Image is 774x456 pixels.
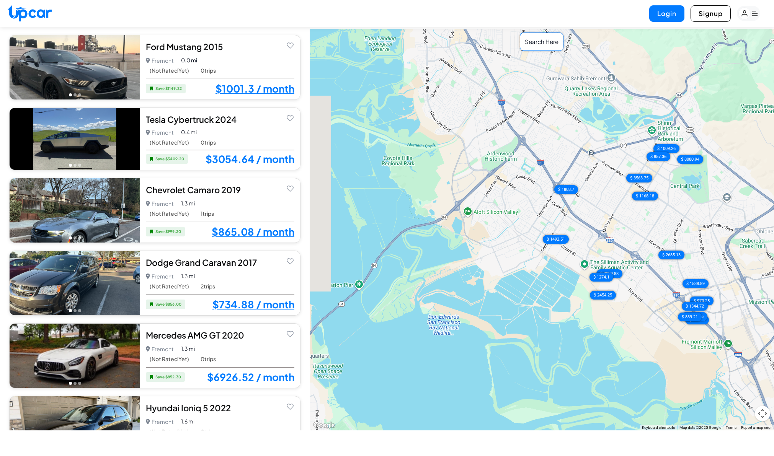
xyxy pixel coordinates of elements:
[146,257,294,268] div: Dodge Grand Caravan 2017
[146,329,294,341] div: Mercedes AMG GT 2020
[69,309,72,312] button: Go to photo 1
[10,251,140,315] img: Car Image
[181,128,197,136] span: 0.4 mi
[683,279,709,288] div: $ 1538.89
[207,372,294,382] a: $6926.52 / month
[10,324,140,388] img: Car Image
[146,127,173,138] p: Fremont
[146,344,173,354] p: Fremont
[741,425,772,430] a: Report a map error
[150,283,189,290] span: (Not Rated Yet)
[146,41,294,52] div: Ford Mustang 2015
[69,93,72,96] button: Go to photo 1
[682,312,708,321] div: $ 1009.26
[69,382,72,385] button: Go to photo 1
[285,401,296,412] button: Add to favorites
[181,56,197,64] span: 0.0 mi
[146,271,173,282] p: Fremont
[181,417,194,425] span: 1.6 mi
[69,236,72,239] button: Go to photo 1
[216,84,294,94] a: $1001.3 / month
[73,382,77,385] button: Go to photo 2
[201,283,215,290] span: 2 trips
[146,114,294,125] div: Tesla Cybertruck 2024
[150,356,189,362] span: (Not Rated Yet)
[201,67,216,74] span: 0 trips
[596,269,622,278] div: $ 2139.88
[150,139,189,146] span: (Not Rated Yet)
[285,328,296,339] button: Add to favorites
[201,139,216,146] span: 0 trips
[520,33,563,51] div: Search Here
[146,84,186,93] span: Save $ 1149.22
[589,272,613,281] div: $ 1274.1
[212,227,294,237] a: $865.08 / month
[285,40,296,50] button: Add to favorites
[686,315,709,324] div: $ 1185.8
[285,256,296,266] button: Add to favorites
[146,184,294,195] div: Chevrolet Camaro 2019
[73,236,77,239] button: Go to photo 2
[146,402,294,414] div: Hyundai Ioniq 5 2022
[146,154,188,164] span: Save $ 3409.20
[150,428,189,435] span: (Not Rated Yet)
[677,155,703,164] div: $ 8080.94
[10,35,140,99] img: Car Image
[312,420,337,430] img: Google
[691,5,731,22] button: Signup
[642,425,675,430] button: Keyboard shortcuts
[78,309,81,312] button: Go to photo 3
[78,93,81,96] button: Go to photo 3
[78,236,81,239] button: Go to photo 3
[555,185,578,194] div: $ 1803.7
[690,296,714,305] div: $ 970.25
[10,178,140,243] img: Car Image
[146,227,185,236] span: Save $ 999.30
[201,428,216,435] span: 0 trips
[150,210,189,217] span: (Not Rated Yet)
[181,199,195,207] span: 1.3 mi
[206,154,294,164] a: $3054.64 / month
[212,300,294,309] a: $734.88 / month
[146,416,173,427] p: Fremont
[73,309,77,312] button: Go to photo 2
[312,420,337,430] a: Open this area in Google Maps (opens a new window)
[146,372,185,382] span: Save $ 852.30
[146,300,185,309] span: Save $ 856.00
[181,345,195,353] span: 1.3 mi
[10,108,140,170] img: Car Image
[285,183,296,194] button: Add to favorites
[647,152,671,161] div: $ 857.36
[682,301,708,310] div: $ 1344.72
[679,425,721,430] span: Map data ©2025 Google
[181,272,195,280] span: 1.3 mi
[78,382,81,385] button: Go to photo 3
[146,55,173,66] p: Fremont
[678,313,702,321] div: $ 839.21
[632,192,658,200] div: $ 1168.18
[78,164,81,167] button: Go to photo 3
[285,112,296,123] button: Add to favorites
[627,174,653,182] div: $ 3563.75
[755,406,770,421] button: Map camera controls
[69,164,72,167] button: Go to photo 1
[590,291,616,300] div: $ 2454.25
[201,356,216,362] span: 0 trips
[726,425,736,430] a: Terms (opens in new tab)
[543,235,569,244] div: $ 1492.51
[146,198,173,209] p: Fremont
[649,5,684,22] button: Login
[654,144,680,153] div: $ 1009.26
[150,67,189,74] span: (Not Rated Yet)
[73,93,77,96] button: Go to photo 2
[659,250,685,259] div: $ 2685.13
[201,210,214,217] span: 1 trips
[73,164,77,167] button: Go to photo 2
[8,5,52,21] img: Upcar Logo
